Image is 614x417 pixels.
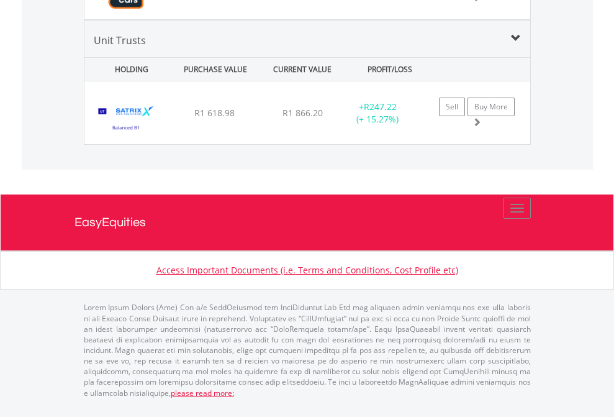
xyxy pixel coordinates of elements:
span: R1 618.98 [194,107,235,119]
div: + (+ 15.27%) [339,101,417,126]
div: PROFIT/LOSS [348,58,432,81]
span: R247.22 [364,101,397,112]
p: Lorem Ipsum Dolors (Ame) Con a/e SeddOeiusmod tem InciDiduntut Lab Etd mag aliquaen admin veniamq... [84,302,531,398]
a: Access Important Documents (i.e. Terms and Conditions, Cost Profile etc) [156,264,458,276]
a: Sell [439,98,465,116]
a: Buy More [467,98,515,116]
div: HOLDING [86,58,170,81]
div: CURRENT VALUE [260,58,345,81]
span: Unit Trusts [94,34,146,47]
img: UT.ZA.STIB1.png [91,97,162,141]
div: PURCHASE VALUE [173,58,258,81]
a: EasyEquities [74,195,540,250]
a: please read more: [171,388,234,398]
span: R1 866.20 [282,107,323,119]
